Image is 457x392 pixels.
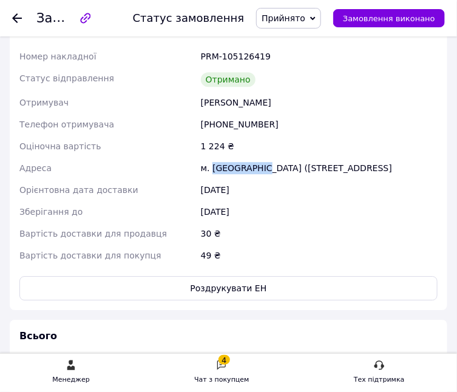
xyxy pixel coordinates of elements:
[343,14,435,23] span: Замовлення виконано
[36,11,118,25] span: Замовлення
[19,52,96,61] span: Номер накладної
[198,245,440,266] div: 49 ₴
[19,185,138,195] span: Орієнтовна дата доставки
[198,223,440,245] div: 30 ₴
[19,163,52,173] span: Адреса
[201,72,256,87] div: Отримано
[133,12,245,24] div: Статус замовлення
[19,251,161,260] span: Вартість доставки для покупця
[198,46,440,67] div: PRM-105126419
[19,229,167,238] span: Вартість доставки для продавця
[12,12,22,24] div: Повернутися назад
[19,141,101,151] span: Оціночна вартість
[198,179,440,201] div: [DATE]
[52,374,89,386] div: Менеджер
[19,73,114,83] span: Статус відправлення
[218,355,229,365] div: 4
[262,13,305,23] span: Прийнято
[19,330,57,342] span: Всього
[198,135,440,157] div: 1 224 ₴
[19,207,83,217] span: Зберігання до
[198,157,440,179] div: м. [GEOGRAPHIC_DATA] ([STREET_ADDRESS]
[198,113,440,135] div: [PHONE_NUMBER]
[198,201,440,223] div: [DATE]
[354,374,405,386] div: Тех підтримка
[19,276,438,300] button: Роздрукувати ЕН
[333,9,445,27] button: Замовлення виконано
[198,92,440,113] div: [PERSON_NAME]
[19,98,69,107] span: Отримувач
[194,374,249,386] div: Чат з покупцем
[19,120,114,129] span: Телефон отримувача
